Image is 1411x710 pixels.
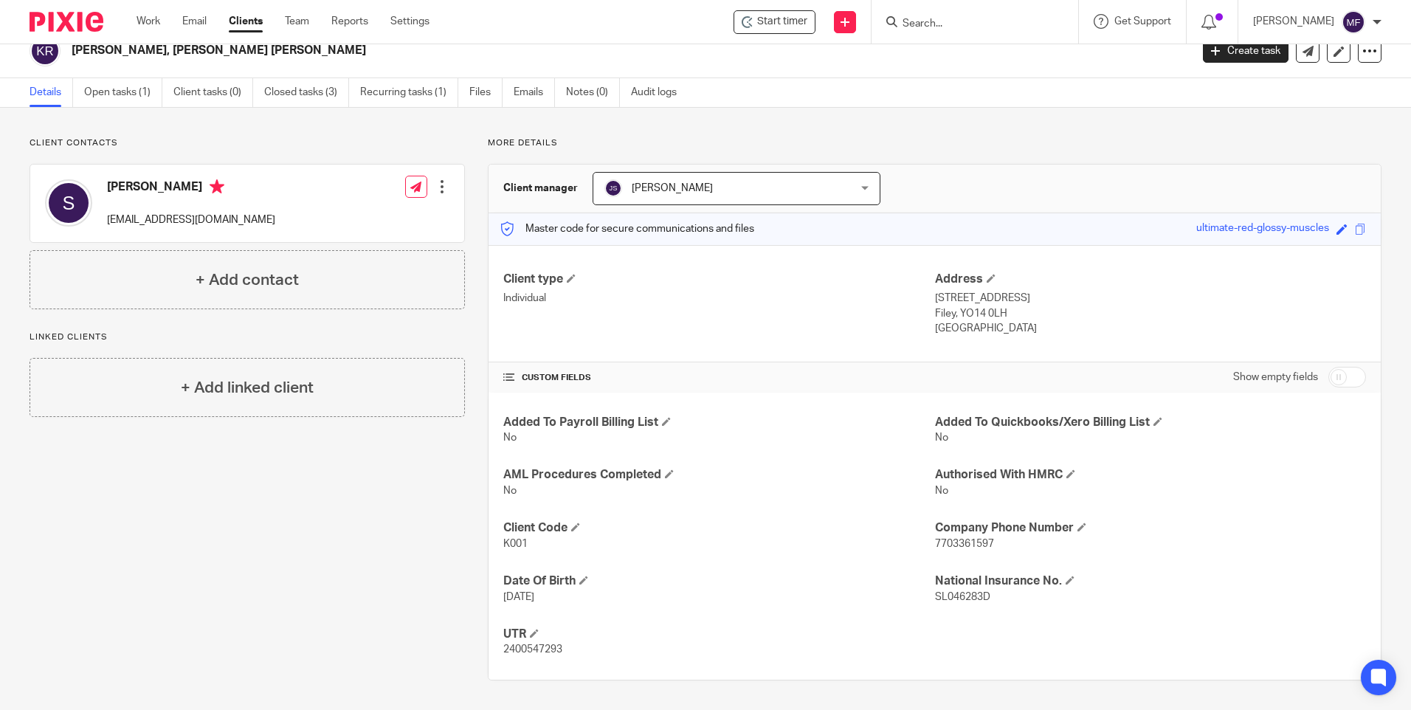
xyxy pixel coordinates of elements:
[390,14,429,29] a: Settings
[30,12,103,32] img: Pixie
[566,78,620,107] a: Notes (0)
[1253,14,1334,29] p: [PERSON_NAME]
[503,291,934,306] p: Individual
[503,520,934,536] h4: Client Code
[331,14,368,29] a: Reports
[137,14,160,29] a: Work
[935,432,948,443] span: No
[84,78,162,107] a: Open tasks (1)
[30,78,73,107] a: Details
[503,272,934,287] h4: Client type
[30,331,465,343] p: Linked clients
[935,573,1366,589] h4: National Insurance No.
[210,179,224,194] i: Primary
[503,592,534,602] span: [DATE]
[503,181,578,196] h3: Client manager
[503,627,934,642] h4: UTR
[1203,39,1288,63] a: Create task
[503,432,517,443] span: No
[901,18,1034,31] input: Search
[503,372,934,384] h4: CUSTOM FIELDS
[469,78,503,107] a: Files
[30,137,465,149] p: Client contacts
[935,520,1366,536] h4: Company Phone Number
[935,467,1366,483] h4: Authorised With HMRC
[935,306,1366,321] p: Filey, YO14 0LH
[1233,370,1318,385] label: Show empty fields
[196,269,299,292] h4: + Add contact
[45,179,92,227] img: svg%3E
[514,78,555,107] a: Emails
[503,467,934,483] h4: AML Procedures Completed
[503,539,528,549] span: K001
[503,644,562,655] span: 2400547293
[360,78,458,107] a: Recurring tasks (1)
[1342,10,1365,34] img: svg%3E
[604,179,622,197] img: svg%3E
[107,213,275,227] p: [EMAIL_ADDRESS][DOMAIN_NAME]
[229,14,263,29] a: Clients
[500,221,754,236] p: Master code for secure communications and files
[935,272,1366,287] h4: Address
[503,573,934,589] h4: Date Of Birth
[181,376,314,399] h4: + Add linked client
[935,291,1366,306] p: [STREET_ADDRESS]
[30,35,61,66] img: svg%3E
[72,43,959,58] h2: [PERSON_NAME], [PERSON_NAME] [PERSON_NAME]
[173,78,253,107] a: Client tasks (0)
[1114,16,1171,27] span: Get Support
[107,179,275,198] h4: [PERSON_NAME]
[264,78,349,107] a: Closed tasks (3)
[631,78,688,107] a: Audit logs
[632,183,713,193] span: [PERSON_NAME]
[182,14,207,29] a: Email
[1196,221,1329,238] div: ultimate-red-glossy-muscles
[935,321,1366,336] p: [GEOGRAPHIC_DATA]
[935,486,948,496] span: No
[734,10,815,34] div: Kotzinger, Sonja Rebekka
[935,415,1366,430] h4: Added To Quickbooks/Xero Billing List
[503,415,934,430] h4: Added To Payroll Billing List
[935,539,994,549] span: 7703361597
[285,14,309,29] a: Team
[757,14,807,30] span: Start timer
[503,486,517,496] span: No
[935,592,990,602] span: SL046283D
[488,137,1381,149] p: More details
